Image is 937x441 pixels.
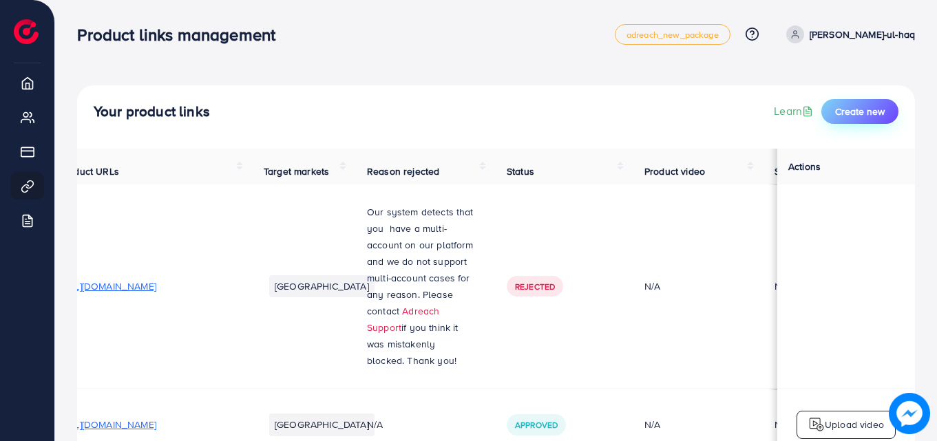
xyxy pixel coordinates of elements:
[774,103,816,119] a: Learn
[644,164,705,178] span: Product video
[59,279,156,293] span: [URL][DOMAIN_NAME]
[94,103,210,120] h4: Your product links
[14,19,39,44] img: logo
[264,164,329,178] span: Target markets
[821,99,898,124] button: Create new
[615,24,730,45] a: adreach_new_package
[367,321,459,367] span: if you think it was mistakenly blocked. Thank you!
[781,25,915,43] a: [PERSON_NAME]-ul-haq
[889,393,930,434] img: image
[367,304,439,334] a: Adreach Support
[808,416,825,433] img: logo
[269,275,375,297] li: [GEOGRAPHIC_DATA]
[59,164,119,178] span: Product URLs
[59,418,156,431] span: [URL][DOMAIN_NAME]
[515,419,558,431] span: Approved
[825,416,884,433] p: Upload video
[367,164,439,178] span: Reason rejected
[788,160,821,173] span: Actions
[269,413,375,435] li: [GEOGRAPHIC_DATA]
[77,25,286,45] h3: Product links management
[835,105,885,118] span: Create new
[515,281,555,292] span: Rejected
[507,164,534,178] span: Status
[367,418,383,431] span: N/A
[627,30,719,39] span: adreach_new_package
[810,26,915,43] p: [PERSON_NAME]-ul-haq
[644,418,741,431] div: N/A
[367,205,474,318] span: Our system detects that you have a multi-account on our platform and we do not support multi-acco...
[644,279,741,293] div: N/A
